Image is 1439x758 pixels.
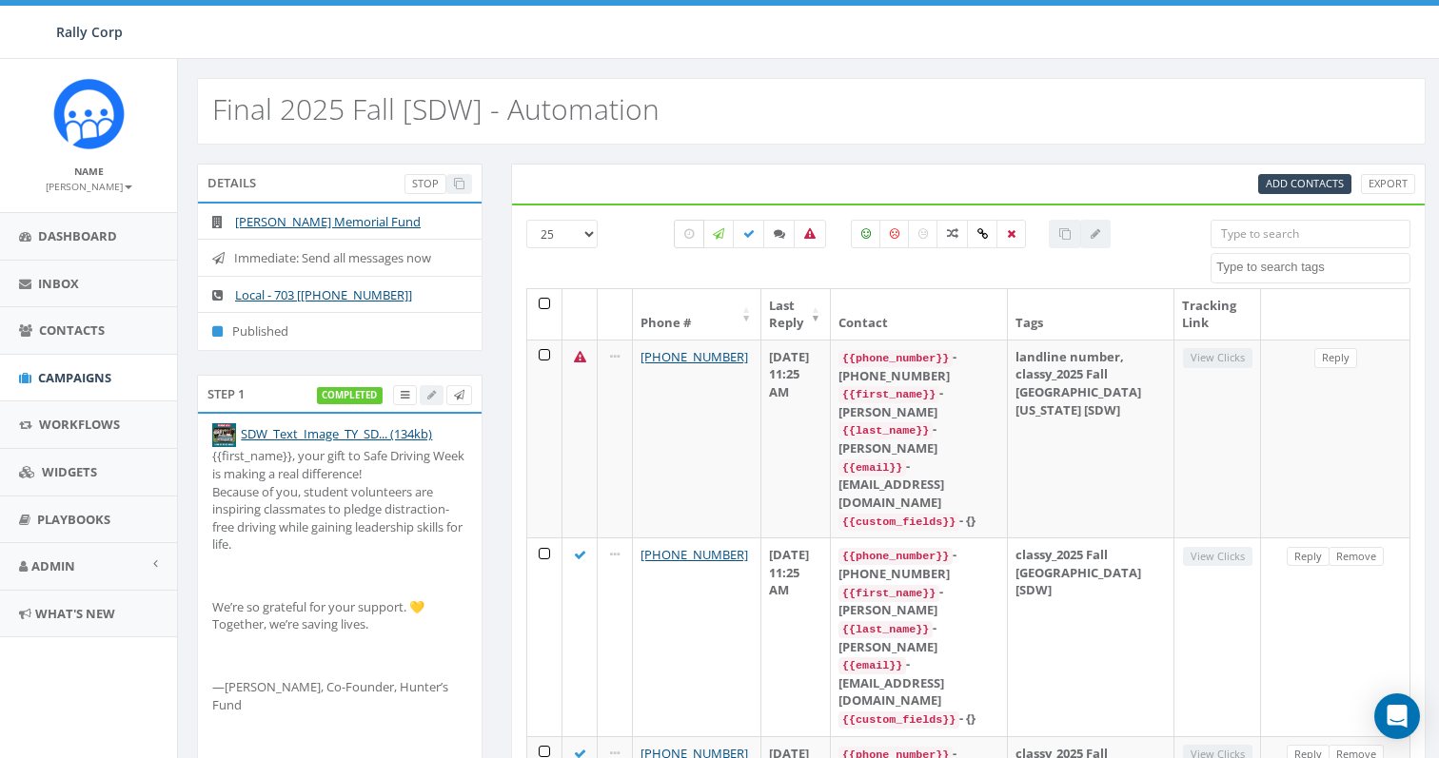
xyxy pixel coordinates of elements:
span: CSV files only [1266,176,1344,190]
td: [DATE] 11:25 AM [761,340,831,537]
th: Contact [831,289,1008,340]
label: Delivered [733,220,765,248]
label: Pending [674,220,704,248]
div: - [EMAIL_ADDRESS][DOMAIN_NAME] [838,655,999,709]
label: Removed [996,220,1026,248]
th: Tags [1008,289,1174,340]
code: {{last_name}} [838,621,933,638]
td: classy_2025 Fall [GEOGRAPHIC_DATA] [SDW] [1008,537,1174,735]
span: Add Contacts [1266,176,1344,190]
textarea: Search [1216,259,1409,276]
div: Step 1 [197,375,483,413]
li: Published [198,312,482,350]
img: Icon_1.png [53,78,125,149]
span: Workflows [39,416,120,433]
p: We’re so grateful for your support. 💛 Together, we’re saving lives. [212,598,467,633]
span: Dashboard [38,227,117,244]
div: Open Intercom Messenger [1374,693,1420,739]
th: Tracking Link [1174,289,1261,340]
code: {{email}} [838,459,906,476]
a: [PERSON_NAME] [46,177,132,194]
div: - [PHONE_NUMBER] [838,348,999,384]
a: [PERSON_NAME] Memorial Fund [235,213,421,230]
td: [DATE] 11:25 AM [761,537,831,735]
span: Rally Corp [56,23,123,41]
th: Phone #: activate to sort column ascending [633,289,761,340]
span: Widgets [42,463,97,480]
a: [PHONE_NUMBER] [641,348,748,365]
td: landline number, classy_2025 Fall [GEOGRAPHIC_DATA][US_STATE] [SDW] [1008,340,1174,537]
div: - [PERSON_NAME] [838,619,999,655]
label: Sending [702,220,735,248]
a: Add Contacts [1258,174,1351,194]
code: {{email}} [838,657,906,674]
i: Immediate: Send all messages now [212,252,234,264]
a: SDW_Text_Image_TY_SD... (134kb) [241,425,432,442]
div: - {} [838,709,999,729]
code: {{custom_fields}} [838,514,959,531]
a: Export [1361,174,1415,194]
span: View Campaign Delivery Statistics [401,387,409,401]
span: What's New [35,605,115,622]
input: Type to search [1211,220,1410,248]
th: Last Reply: activate to sort column ascending [761,289,831,340]
div: - [EMAIL_ADDRESS][DOMAIN_NAME] [838,457,999,512]
label: Replied [763,220,796,248]
label: completed [317,387,384,404]
small: [PERSON_NAME] [46,180,132,193]
div: - [PERSON_NAME] [838,583,999,619]
a: Reply [1287,547,1330,567]
code: {{first_name}} [838,386,939,403]
a: [PHONE_NUMBER] [641,546,748,563]
label: Link Clicked [967,220,998,248]
label: Positive [851,220,881,248]
div: - {} [838,512,999,531]
li: Immediate: Send all messages now [198,239,482,277]
span: Contacts [39,321,105,339]
div: - [PERSON_NAME] [838,420,999,457]
label: Negative [879,220,910,248]
code: {{custom_fields}} [838,711,959,729]
span: Send Test Message [454,387,464,401]
span: Admin [31,557,75,574]
p: —[PERSON_NAME], Co-Founder, Hunter’s Fund [212,678,467,713]
label: Neutral [908,220,938,248]
span: Campaigns [38,369,111,386]
a: Stop [404,174,446,194]
div: - [PHONE_NUMBER] [838,546,999,582]
div: Details [197,164,483,202]
a: Reply [1314,348,1357,368]
a: Local - 703 [[PHONE_NUMBER]] [235,286,412,303]
div: - [PERSON_NAME] [838,384,999,420]
span: Playbooks [37,511,110,528]
code: {{last_name}} [838,422,933,439]
code: {{phone_number}} [838,350,953,367]
a: Remove [1329,547,1384,567]
h2: Final 2025 Fall [SDW] - Automation [212,93,660,125]
label: Bounced [794,220,826,248]
code: {{first_name}} [838,585,939,602]
label: Mixed [936,220,969,248]
i: Published [212,325,232,338]
code: {{phone_number}} [838,548,953,565]
p: {{first_name}}, your gift to Safe Driving Week is making a real difference! Because of you, stude... [212,447,467,553]
small: Name [74,165,104,178]
span: Inbox [38,275,79,292]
